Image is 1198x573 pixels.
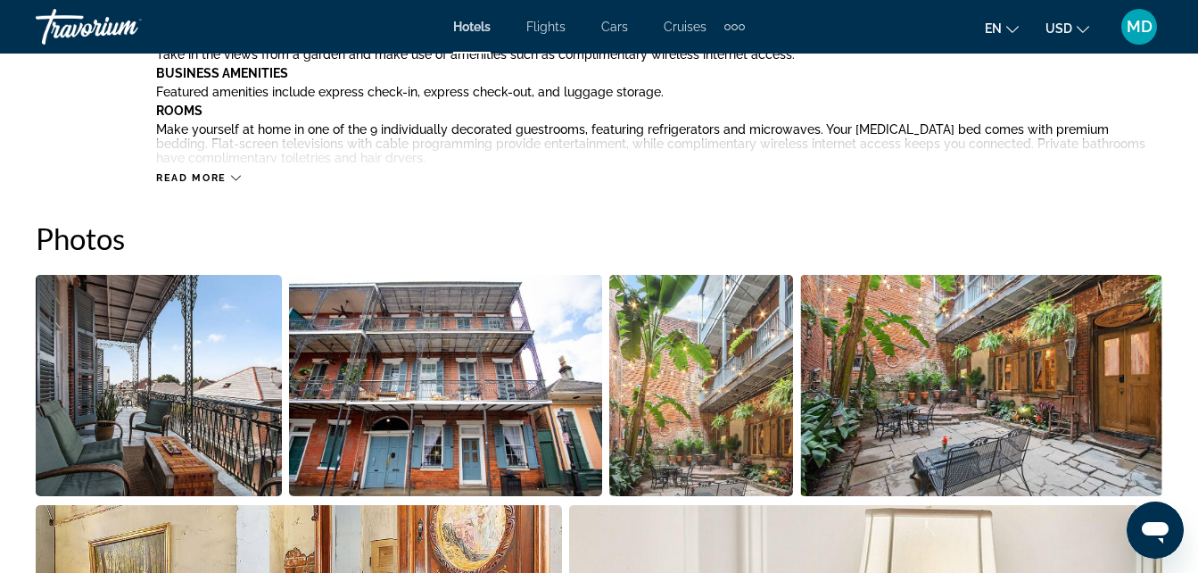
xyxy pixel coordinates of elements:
[985,21,1002,36] span: en
[156,66,288,80] b: Business Amenities
[985,15,1019,41] button: Change language
[1127,502,1184,559] iframe: Button to launch messaging window
[1045,15,1089,41] button: Change currency
[36,274,282,497] button: Open full-screen image slider
[156,122,1162,165] p: Make yourself at home in one of the 9 individually decorated guestrooms, featuring refrigerators ...
[36,220,1162,256] h2: Photos
[724,12,745,41] button: Extra navigation items
[609,274,793,497] button: Open full-screen image slider
[453,20,491,34] a: Hotels
[1116,8,1162,46] button: User Menu
[664,20,706,34] a: Cruises
[156,171,241,185] button: Read more
[1127,18,1153,36] span: MD
[156,47,1162,62] p: Take in the views from a garden and make use of amenities such as complimentary wireless internet...
[36,29,112,162] div: Description
[1045,21,1072,36] span: USD
[601,20,628,34] a: Cars
[156,172,227,184] span: Read more
[156,85,1162,99] p: Featured amenities include express check-in, express check-out, and luggage storage.
[156,104,202,118] b: Rooms
[36,4,214,50] a: Travorium
[526,20,566,34] a: Flights
[289,274,602,497] button: Open full-screen image slider
[800,274,1162,497] button: Open full-screen image slider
